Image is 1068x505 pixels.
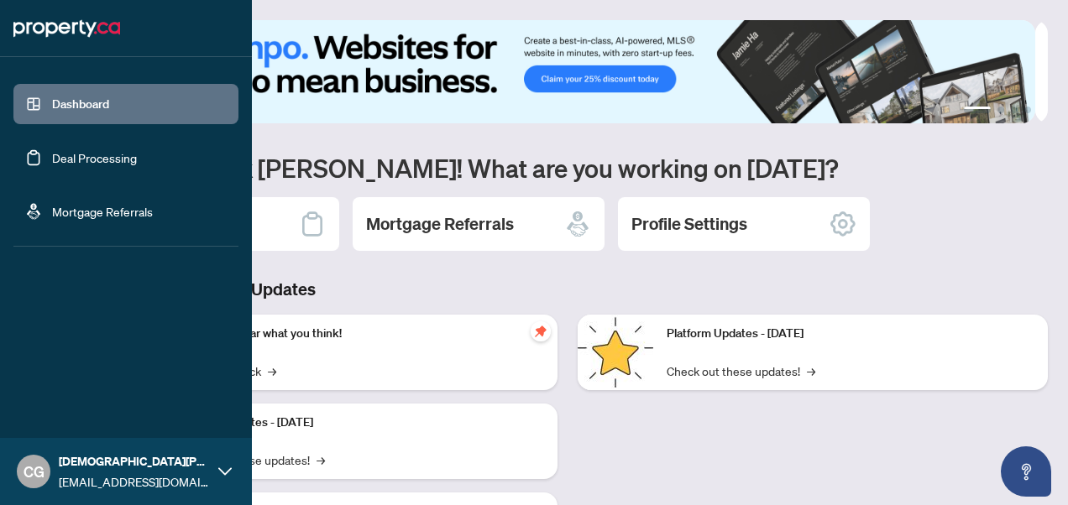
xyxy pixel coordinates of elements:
[807,362,815,380] span: →
[667,325,1034,343] p: Platform Updates - [DATE]
[87,20,1035,123] img: Slide 0
[667,362,815,380] a: Check out these updates!→
[87,152,1048,184] h1: Welcome back [PERSON_NAME]! What are you working on [DATE]?
[52,150,137,165] a: Deal Processing
[1001,446,1051,497] button: Open asap
[578,315,653,390] img: Platform Updates - June 23, 2025
[176,325,544,343] p: We want to hear what you think!
[1011,107,1018,113] button: 3
[1024,107,1031,113] button: 4
[176,414,544,432] p: Platform Updates - [DATE]
[52,96,109,112] a: Dashboard
[317,450,325,469] span: →
[13,15,120,42] img: logo
[59,472,210,491] span: [EMAIL_ADDRESS][DOMAIN_NAME]
[997,107,1004,113] button: 2
[87,278,1048,301] h3: Brokerage & Industry Updates
[531,321,551,341] span: pushpin
[631,212,747,236] h2: Profile Settings
[964,107,991,113] button: 1
[59,452,210,471] span: [DEMOGRAPHIC_DATA][PERSON_NAME]
[52,204,153,219] a: Mortgage Referrals
[268,362,276,380] span: →
[366,212,514,236] h2: Mortgage Referrals
[24,460,44,483] span: CG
